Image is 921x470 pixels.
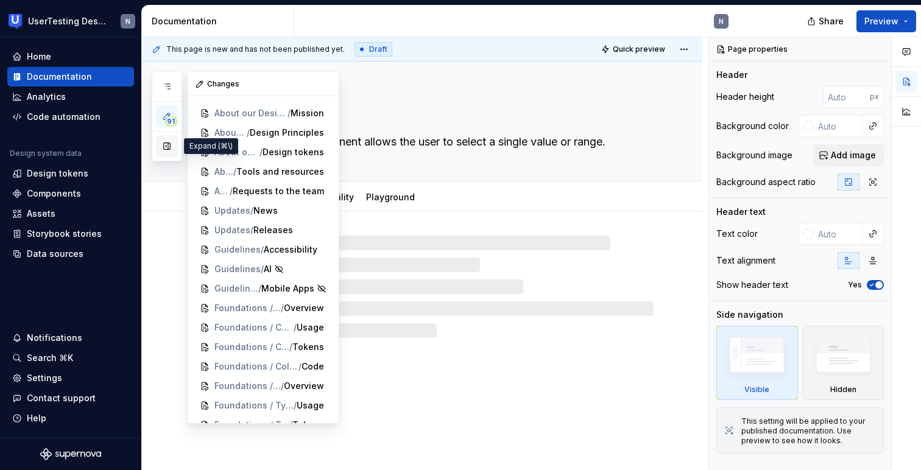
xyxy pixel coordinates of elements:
[7,164,134,183] a: Design tokens
[289,341,292,353] span: /
[7,368,134,388] a: Settings
[297,399,324,412] span: Usage
[27,228,102,240] div: Storybook stories
[217,100,651,130] textarea: Slider
[292,341,324,353] span: Tokens
[195,142,331,162] a: About our Design System/Design tokens
[28,15,106,27] div: UserTesting Design System
[195,201,331,220] a: Updates/News
[214,360,298,373] span: Foundations / Colors
[214,107,288,119] span: About our Design System
[250,127,324,139] span: Design Principles
[803,326,884,400] div: Hidden
[264,263,272,275] span: AI
[298,360,302,373] span: /
[281,302,284,314] span: /
[27,111,101,123] div: Code automation
[716,120,789,132] div: Background color
[195,240,331,259] a: Guidelines/Accessibility
[263,146,324,158] span: Design tokens
[250,224,253,236] span: /
[7,67,134,86] a: Documentation
[288,107,291,119] span: /
[716,206,766,218] div: Header text
[214,302,281,314] span: Foundations / Colors
[27,248,83,260] div: Data sources
[813,223,863,245] input: Auto
[27,372,62,384] div: Settings
[195,279,331,298] a: Guidelines/Mobile Apps
[261,263,264,275] span: /
[366,192,415,202] a: Playground
[613,44,665,54] span: Quick preview
[361,184,420,209] div: Playground
[261,244,264,256] span: /
[253,224,293,236] span: Releases
[214,341,289,353] span: Foundations / Colors
[214,127,247,139] span: About our Design System
[813,115,863,137] input: Auto
[716,279,788,291] div: Show header text
[744,385,769,395] div: Visible
[214,224,250,236] span: Updates
[195,376,331,396] a: Foundations / Typography/Overview
[7,184,134,203] a: Components
[2,8,139,34] button: UserTesting Design SystemN
[716,176,816,188] div: Background aspect ratio
[7,409,134,428] button: Help
[831,149,876,161] span: Add image
[284,302,324,314] span: Overview
[27,167,88,180] div: Design tokens
[195,357,331,376] a: Foundations / Colors/Code
[247,127,250,139] span: /
[214,166,233,178] span: About our Design System
[250,205,253,217] span: /
[848,280,862,290] label: Yes
[214,244,261,256] span: Guidelines
[152,15,289,27] div: Documentation
[184,138,238,154] div: Expand (⌘\)
[253,205,278,217] span: News
[195,415,331,435] a: Foundations / Typography/Tokens
[716,309,783,321] div: Side navigation
[264,244,317,256] span: Accessibility
[369,44,387,54] span: Draft
[166,44,345,54] span: This page is new and has not been published yet.
[195,220,331,240] a: Updates/Releases
[813,144,884,166] button: Add image
[801,10,852,32] button: Share
[195,298,331,318] a: Foundations / Colors/Overview
[9,14,23,29] img: 41adf70f-fc1c-4662-8e2d-d2ab9c673b1b.png
[195,162,331,181] a: About our Design System/Tools and resources
[195,318,331,337] a: Foundations / Colors/Usage
[289,419,292,431] span: /
[294,321,297,334] span: /
[27,412,46,424] div: Help
[284,380,324,392] span: Overview
[7,204,134,223] a: Assets
[27,392,96,404] div: Contact support
[195,337,331,357] a: Foundations / Colors/Tokens
[195,123,331,142] a: About our Design System/Design Principles
[214,185,230,197] span: About our Design System
[7,388,134,408] button: Contact support
[259,146,263,158] span: /
[236,166,324,178] span: Tools and resources
[281,380,284,392] span: /
[214,205,250,217] span: Updates
[7,47,134,66] a: Home
[233,185,324,197] span: Requests to the team
[10,149,82,158] div: Design system data
[214,263,261,275] span: Guidelines
[195,103,331,123] a: About our Design System/Mission
[188,72,339,96] div: Changes
[214,419,289,431] span: Foundations / Typography
[716,149,792,161] div: Background image
[230,185,233,197] span: /
[819,15,844,27] span: Share
[40,448,101,460] svg: Supernova Logo
[233,166,236,178] span: /
[291,107,324,119] span: Mission
[741,416,876,446] div: This setting will be applied to your published documentation. Use preview to see how it looks.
